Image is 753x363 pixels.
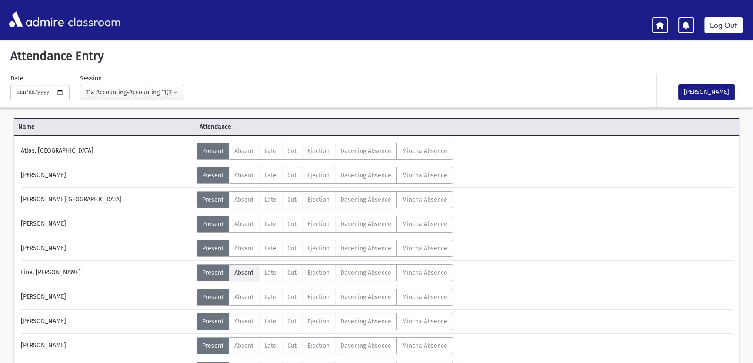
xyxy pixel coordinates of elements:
[195,122,376,131] span: Attendance
[340,196,391,203] span: Davening Absence
[287,172,297,179] span: Cut
[197,337,453,354] div: AttTypes
[80,74,102,83] label: Session
[202,196,223,203] span: Present
[287,147,297,155] span: Cut
[80,85,184,100] button: 11a Accounting-Accounting 11(12:49PM-1:31PM)
[340,293,391,301] span: Davening Absence
[307,293,330,301] span: Ejection
[307,318,330,325] span: Ejection
[17,216,197,233] div: [PERSON_NAME]
[234,220,253,228] span: Absent
[10,74,23,83] label: Date
[202,172,223,179] span: Present
[17,264,197,281] div: Fine, [PERSON_NAME]
[17,191,197,208] div: [PERSON_NAME][GEOGRAPHIC_DATA]
[197,143,453,160] div: AttTypes
[340,220,391,228] span: Davening Absence
[197,289,453,306] div: AttTypes
[264,318,277,325] span: Late
[287,245,297,252] span: Cut
[17,240,197,257] div: [PERSON_NAME]
[234,293,253,301] span: Absent
[287,342,297,350] span: Cut
[264,293,277,301] span: Late
[234,147,253,155] span: Absent
[17,143,197,160] div: Atlas, [GEOGRAPHIC_DATA]
[287,318,297,325] span: Cut
[402,245,447,252] span: Mincha Absence
[678,84,735,100] button: [PERSON_NAME]
[287,196,297,203] span: Cut
[402,293,447,301] span: Mincha Absence
[307,269,330,276] span: Ejection
[402,220,447,228] span: Mincha Absence
[234,269,253,276] span: Absent
[264,245,277,252] span: Late
[402,318,447,325] span: Mincha Absence
[402,172,447,179] span: Mincha Absence
[307,147,330,155] span: Ejection
[17,289,197,306] div: [PERSON_NAME]
[340,245,391,252] span: Davening Absence
[340,318,391,325] span: Davening Absence
[66,8,121,31] span: classroom
[234,245,253,252] span: Absent
[287,269,297,276] span: Cut
[7,9,66,29] img: AdmirePro
[234,342,253,350] span: Absent
[264,269,277,276] span: Late
[197,191,453,208] div: AttTypes
[704,17,743,33] a: Log Out
[197,264,453,281] div: AttTypes
[197,167,453,184] div: AttTypes
[14,122,195,131] span: Name
[307,196,330,203] span: Ejection
[307,245,330,252] span: Ejection
[264,220,277,228] span: Late
[202,220,223,228] span: Present
[264,196,277,203] span: Late
[197,313,453,330] div: AttTypes
[86,88,172,97] div: 11a Accounting-Accounting 11(12:49PM-1:31PM)
[234,196,253,203] span: Absent
[264,147,277,155] span: Late
[287,220,297,228] span: Cut
[197,240,453,257] div: AttTypes
[264,172,277,179] span: Late
[202,342,223,350] span: Present
[7,49,746,63] h5: Attendance Entry
[402,147,447,155] span: Mincha Absence
[202,269,223,276] span: Present
[287,293,297,301] span: Cut
[402,196,447,203] span: Mincha Absence
[340,269,391,276] span: Davening Absence
[202,293,223,301] span: Present
[202,318,223,325] span: Present
[202,147,223,155] span: Present
[307,342,330,350] span: Ejection
[202,245,223,252] span: Present
[234,318,253,325] span: Absent
[17,313,197,330] div: [PERSON_NAME]
[17,167,197,184] div: [PERSON_NAME]
[17,337,197,354] div: [PERSON_NAME]
[307,172,330,179] span: Ejection
[234,172,253,179] span: Absent
[264,342,277,350] span: Late
[340,172,391,179] span: Davening Absence
[307,220,330,228] span: Ejection
[197,216,453,233] div: AttTypes
[402,269,447,276] span: Mincha Absence
[340,147,391,155] span: Davening Absence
